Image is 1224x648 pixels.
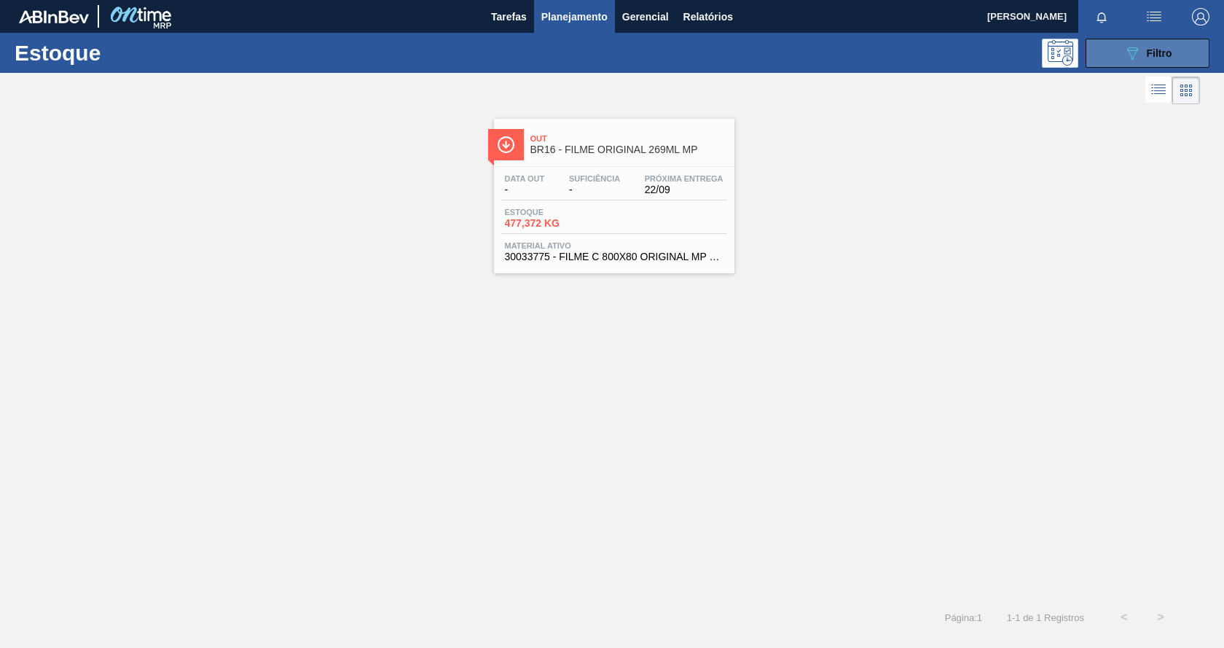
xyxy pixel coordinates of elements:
span: Relatórios [683,8,733,26]
span: 477,372 KG [505,218,607,229]
span: Data out [505,174,545,183]
span: Página : 1 [945,612,982,623]
div: Visão em Cards [1172,77,1200,104]
h1: Estoque [15,44,227,61]
span: BR16 - FILME ORIGINAL 269ML MP [530,144,727,155]
span: Material ativo [505,241,723,250]
span: Próxima Entrega [645,174,723,183]
span: Gerencial [622,8,669,26]
button: Notificações [1078,7,1125,27]
button: Filtro [1086,39,1209,68]
span: Tarefas [491,8,527,26]
img: Ícone [497,136,515,154]
div: Visão em Lista [1145,77,1172,104]
img: Logout [1192,8,1209,26]
span: 30033775 - FILME C 800X80 ORIGINAL MP 269ML [505,251,723,262]
span: Filtro [1147,47,1172,59]
button: < [1106,599,1142,636]
div: Pogramando: nenhum usuário selecionado [1042,39,1078,68]
span: Out [530,134,727,143]
span: Suficiência [569,174,620,183]
span: 1 - 1 de 1 Registros [1004,612,1084,623]
span: - [505,184,545,195]
span: 22/09 [645,184,723,195]
img: TNhmsLtSVTkK8tSr43FrP2fwEKptu5GPRR3wAAAABJRU5ErkJggg== [19,10,89,23]
span: Planejamento [541,8,608,26]
a: ÍconeOutBR16 - FILME ORIGINAL 269ML MPData out-Suficiência-Próxima Entrega22/09Estoque477,372 KGM... [483,108,742,273]
span: Estoque [505,208,607,216]
span: - [569,184,620,195]
button: > [1142,599,1179,636]
img: userActions [1145,8,1163,26]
